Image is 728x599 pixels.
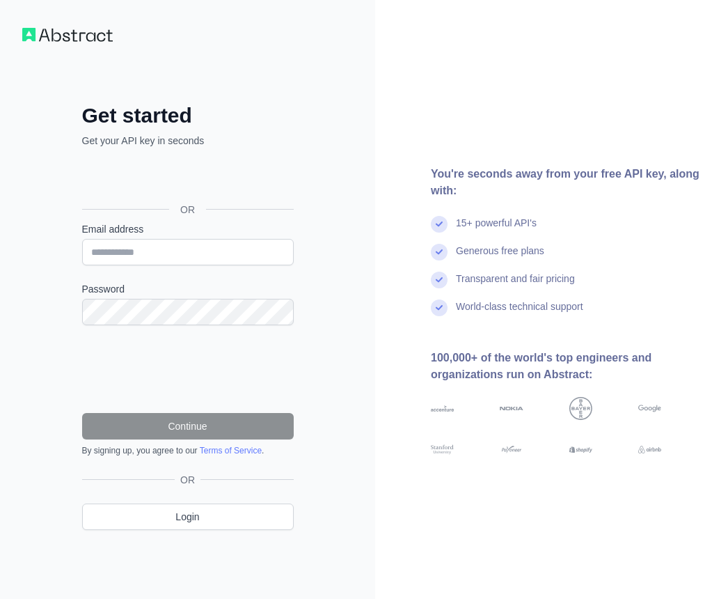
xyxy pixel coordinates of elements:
[82,103,294,128] h2: Get started
[82,445,294,456] div: By signing up, you agree to our .
[82,342,294,396] iframe: reCAPTCHA
[431,166,706,199] div: You're seconds away from your free API key, along with:
[638,444,661,456] img: airbnb
[82,282,294,296] label: Password
[431,216,448,233] img: check mark
[569,444,592,456] img: shopify
[431,272,448,288] img: check mark
[431,397,454,420] img: accenture
[456,216,537,244] div: 15+ powerful API's
[569,397,592,420] img: bayer
[82,134,294,148] p: Get your API key in seconds
[82,222,294,236] label: Email address
[175,473,200,487] span: OR
[456,272,575,299] div: Transparent and fair pricing
[431,350,706,383] div: 100,000+ of the world's top engineers and organizations run on Abstract:
[169,203,206,217] span: OR
[82,163,291,194] div: Sign in with Google. Opens in new tab
[638,397,661,420] img: google
[431,444,454,456] img: stanford university
[82,413,294,439] button: Continue
[500,397,523,420] img: nokia
[200,446,262,456] a: Terms of Service
[456,244,544,272] div: Generous free plans
[22,28,113,42] img: Workflow
[75,163,298,194] iframe: Sign in with Google Button
[431,244,448,260] img: check mark
[500,444,523,456] img: payoneer
[431,299,448,316] img: check mark
[456,299,583,327] div: World-class technical support
[82,504,294,530] a: Login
